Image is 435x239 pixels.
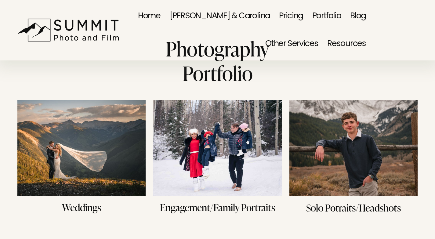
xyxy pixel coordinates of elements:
[169,2,270,30] a: [PERSON_NAME] & Carolina
[17,100,146,219] a: Weddings Weddings
[135,36,300,85] h1: Photography Portfolio
[17,100,146,196] img: Weddings
[17,18,123,42] img: Summit Photo and Film
[153,100,281,219] a: Engagement/Family Portraits Engagement/Family Portraits
[327,30,366,58] a: folder dropdown
[327,31,366,57] span: Resources
[312,2,341,30] a: Portfolio
[289,100,418,196] img: Solo Potraits/Headshots
[350,2,366,30] a: Blog
[153,100,281,196] img: Engagement/Family Portraits
[289,201,418,215] h3: Solo Potraits/Headshots
[289,100,418,219] a: Solo Potraits/Headshots Solo Potraits/Headshots
[138,2,161,30] a: Home
[279,2,303,30] a: Pricing
[265,30,318,58] a: folder dropdown
[17,201,146,214] h3: Weddings
[153,201,281,214] h3: Engagement/Family Portraits
[265,31,318,57] span: Other Services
